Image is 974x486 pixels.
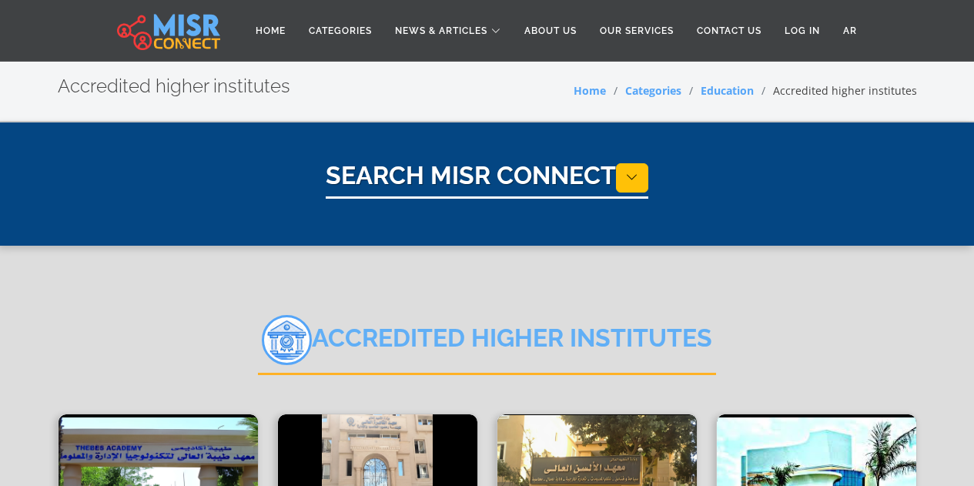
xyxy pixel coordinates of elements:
h2: Accredited higher institutes [258,315,716,375]
a: Log in [773,16,832,45]
a: About Us [513,16,588,45]
a: News & Articles [383,16,513,45]
a: Home [244,16,297,45]
a: Categories [625,83,681,98]
a: AR [832,16,869,45]
a: Categories [297,16,383,45]
a: Contact Us [685,16,773,45]
h1: Search Misr Connect [326,161,648,199]
h2: Accredited higher institutes [58,75,290,98]
img: main.misr_connect [117,12,220,50]
li: Accredited higher institutes [754,82,917,99]
a: Home [574,83,606,98]
span: News & Articles [395,24,487,38]
a: Education [701,83,754,98]
a: Our Services [588,16,685,45]
img: FbDy15iPXxA2RZqtQvVH.webp [262,315,312,365]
